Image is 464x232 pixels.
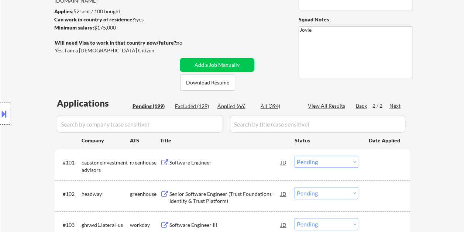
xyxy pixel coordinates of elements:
strong: Will need Visa to work in that country now/future?: [55,39,178,46]
div: no [176,39,197,46]
div: JD [280,156,288,169]
div: Applied (66) [217,103,254,110]
input: Search by company (case sensitive) [57,115,223,133]
div: Excluded (129) [175,103,212,110]
div: Squad Notes [299,16,412,23]
div: View All Results [308,102,347,110]
div: ghr.wd1.lateral-us [82,221,130,229]
div: Pending (199) [133,103,169,110]
div: JD [280,187,288,200]
div: #103 [63,221,76,229]
div: ATS [130,137,160,144]
div: greenhouse [130,190,160,198]
div: workday [130,221,160,229]
div: 52 sent / 100 bought [54,8,177,15]
div: Title [160,137,288,144]
div: Next [389,102,401,110]
button: Download Resume [181,74,235,91]
div: $175,000 [54,24,177,31]
div: headway [82,190,130,198]
div: JD [280,218,288,231]
strong: Applies: [54,8,73,14]
div: Back [356,102,368,110]
div: #102 [63,190,76,198]
div: Software Engineer [169,159,281,166]
div: greenhouse [130,159,160,166]
div: 2 / 2 [372,102,389,110]
div: All (394) [261,103,298,110]
div: Status [295,134,358,147]
div: yes [54,16,175,23]
input: Search by title (case sensitive) [230,115,405,133]
button: Add a Job Manually [180,58,254,72]
div: Senior Software Engineer (Trust Foundations - Identity & Trust Platform) [169,190,281,205]
strong: Can work in country of residence?: [54,16,136,22]
div: Date Applied [369,137,401,144]
div: Software Engineer III [169,221,281,229]
strong: Minimum salary: [54,24,94,31]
